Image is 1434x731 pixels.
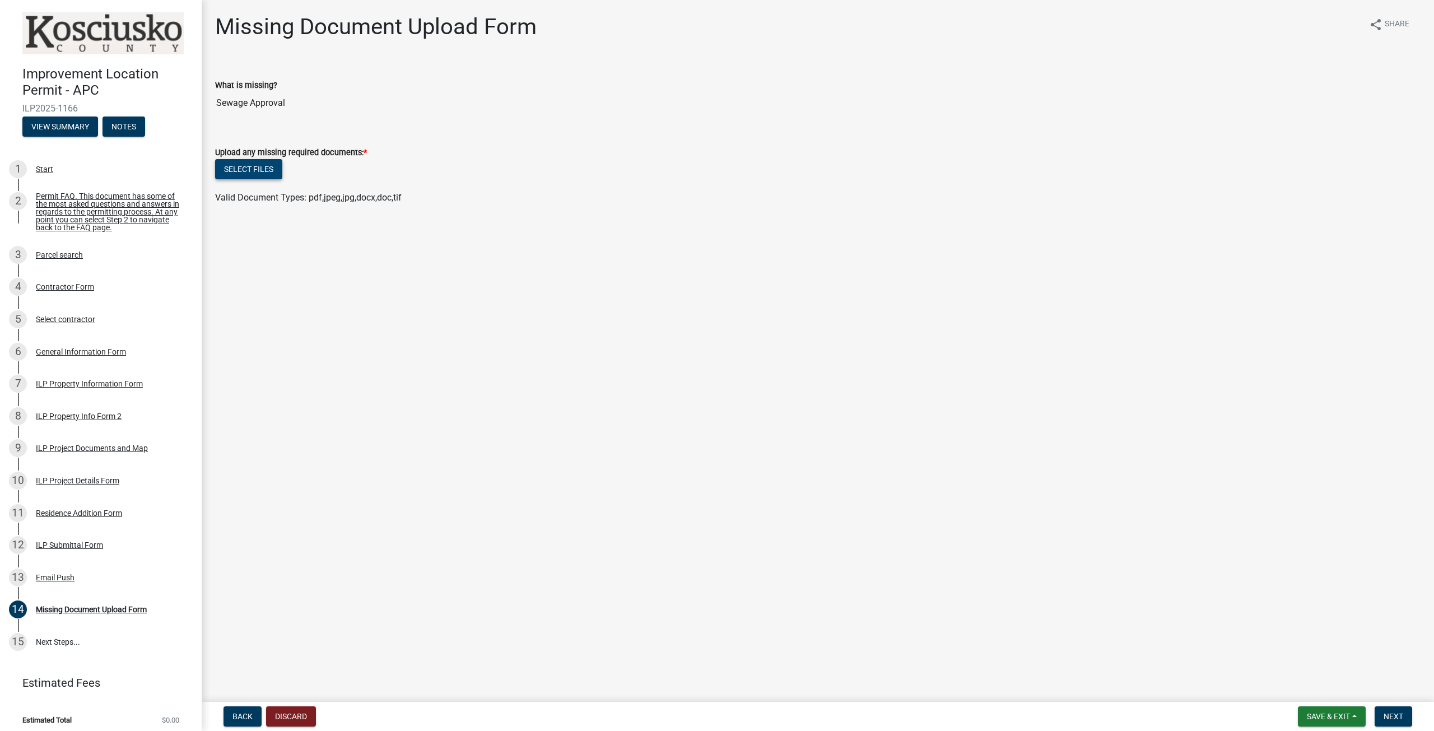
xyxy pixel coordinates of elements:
div: Parcel search [36,251,83,259]
button: Back [224,706,262,727]
span: $0.00 [162,716,179,724]
h4: Improvement Location Permit - APC [22,66,193,99]
button: View Summary [22,117,98,137]
div: 12 [9,536,27,554]
div: Select contractor [36,315,95,323]
button: Discard [266,706,316,727]
div: ILP Project Documents and Map [36,444,148,452]
div: 3 [9,246,27,264]
button: Next [1375,706,1412,727]
span: Estimated Total [22,716,72,724]
label: What is missing? [215,82,277,90]
i: share [1369,18,1382,31]
div: 10 [9,472,27,490]
span: Save & Exit [1307,712,1350,721]
button: Select files [215,159,282,179]
div: Start [36,165,53,173]
h1: Missing Document Upload Form [215,13,537,40]
div: 9 [9,439,27,457]
span: Next [1384,712,1403,721]
div: ILP Property Information Form [36,380,143,388]
img: Kosciusko County, Indiana [22,12,184,54]
div: General Information Form [36,348,126,356]
span: Share [1385,18,1409,31]
div: ILP Property Info Form 2 [36,412,122,420]
div: 5 [9,310,27,328]
button: Save & Exit [1298,706,1366,727]
div: 15 [9,633,27,651]
div: 7 [9,375,27,393]
div: 6 [9,343,27,361]
label: Upload any missing required documents: [215,149,367,157]
wm-modal-confirm: Notes [103,123,145,132]
div: 14 [9,600,27,618]
div: 4 [9,278,27,296]
div: Email Push [36,574,75,581]
div: Residence Addition Form [36,509,122,517]
div: ILP Submittal Form [36,541,103,549]
span: ILP2025-1166 [22,103,179,114]
div: Contractor Form [36,283,94,291]
div: 2 [9,192,27,210]
span: Back [232,712,253,721]
wm-modal-confirm: Summary [22,123,98,132]
div: Permit FAQ. This document has some of the most asked questions and answers in regards to the perm... [36,192,184,231]
button: shareShare [1360,13,1418,35]
span: Valid Document Types: pdf,jpeg,jpg,docx,doc,tif [215,192,402,203]
div: 8 [9,407,27,425]
div: ILP Project Details Form [36,477,119,485]
button: Notes [103,117,145,137]
div: 11 [9,504,27,522]
div: Missing Document Upload Form [36,606,147,613]
div: 13 [9,569,27,586]
div: 1 [9,160,27,178]
a: Estimated Fees [9,672,184,694]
